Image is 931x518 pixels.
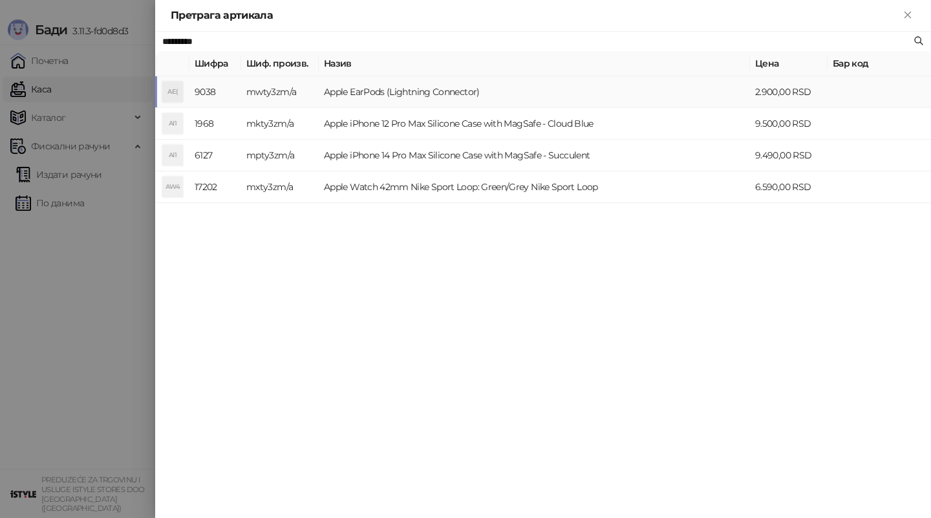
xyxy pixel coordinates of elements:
[241,108,319,140] td: mkty3zm/a
[162,177,183,197] div: AW4
[162,113,183,134] div: AI1
[241,140,319,171] td: mpty3zm/a
[750,108,828,140] td: 9.500,00 RSD
[241,51,319,76] th: Шиф. произв.
[171,8,900,23] div: Претрага артикала
[828,51,931,76] th: Бар код
[319,171,750,203] td: Apple Watch 42mm Nike Sport Loop: Green/Grey Nike Sport Loop
[162,81,183,102] div: AE(
[241,171,319,203] td: mxty3zm/a
[162,145,183,166] div: AI1
[750,51,828,76] th: Цена
[750,140,828,171] td: 9.490,00 RSD
[319,51,750,76] th: Назив
[189,51,241,76] th: Шифра
[319,76,750,108] td: Apple EarPods (Lightning Connector)
[241,76,319,108] td: mwty3zm/a
[189,76,241,108] td: 9038
[189,171,241,203] td: 17202
[750,76,828,108] td: 2.900,00 RSD
[900,8,915,23] button: Close
[189,140,241,171] td: 6127
[189,108,241,140] td: 1968
[319,108,750,140] td: Apple iPhone 12 Pro Max Silicone Case with MagSafe - Cloud Blue
[319,140,750,171] td: Apple iPhone 14 Pro Max Silicone Case with MagSafe - Succulent
[750,171,828,203] td: 6.590,00 RSD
